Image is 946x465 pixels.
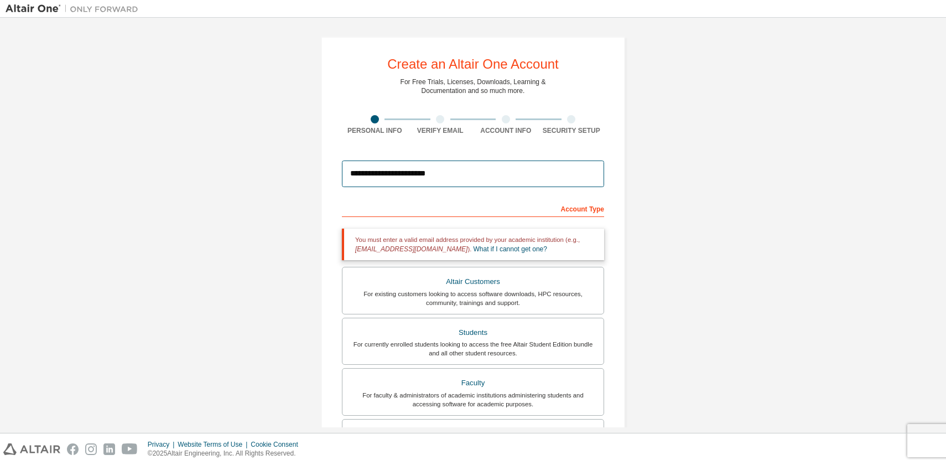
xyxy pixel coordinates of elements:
[342,229,604,260] div: You must enter a valid email address provided by your academic institution (e.g., ).
[474,245,547,253] a: What if I cannot get one?
[473,126,539,135] div: Account Info
[349,340,597,358] div: For currently enrolled students looking to access the free Altair Student Edition bundle and all ...
[3,443,60,455] img: altair_logo.svg
[122,443,138,455] img: youtube.svg
[251,440,304,449] div: Cookie Consent
[148,440,178,449] div: Privacy
[6,3,144,14] img: Altair One
[342,126,408,135] div: Personal Info
[349,325,597,340] div: Students
[67,443,79,455] img: facebook.svg
[539,126,605,135] div: Security Setup
[349,426,597,442] div: Everyone else
[355,245,467,253] span: [EMAIL_ADDRESS][DOMAIN_NAME]
[349,375,597,391] div: Faculty
[408,126,474,135] div: Verify Email
[103,443,115,455] img: linkedin.svg
[349,391,597,409] div: For faculty & administrators of academic institutions administering students and accessing softwa...
[401,77,546,95] div: For Free Trials, Licenses, Downloads, Learning & Documentation and so much more.
[178,440,251,449] div: Website Terms of Use
[387,58,559,71] div: Create an Altair One Account
[148,449,305,458] p: © 2025 Altair Engineering, Inc. All Rights Reserved.
[85,443,97,455] img: instagram.svg
[342,199,604,217] div: Account Type
[349,290,597,307] div: For existing customers looking to access software downloads, HPC resources, community, trainings ...
[349,274,597,290] div: Altair Customers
